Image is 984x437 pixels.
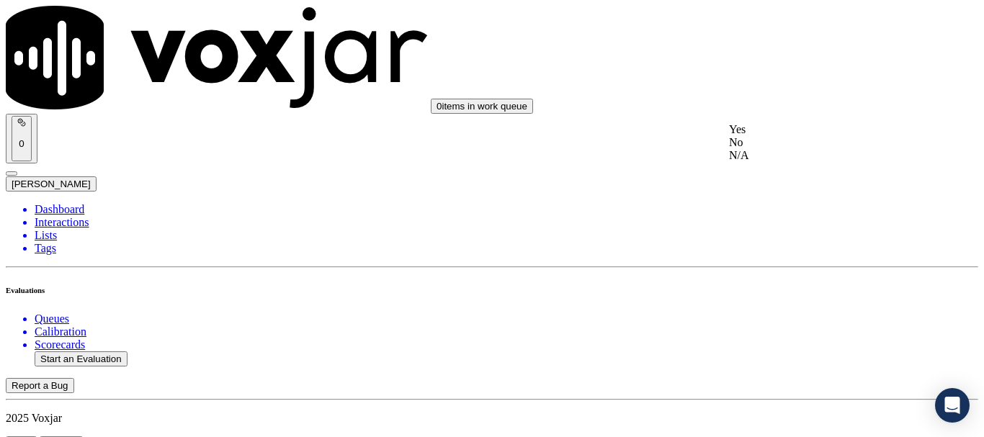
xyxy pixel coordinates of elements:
button: [PERSON_NAME] [6,176,97,192]
div: N/A [729,149,912,162]
img: voxjar logo [6,6,428,109]
div: Yes [729,123,912,136]
a: Lists [35,229,978,242]
button: Start an Evaluation [35,351,128,366]
a: Dashboard [35,203,978,216]
a: Interactions [35,216,978,229]
a: Tags [35,242,978,255]
a: Scorecards [35,338,978,351]
span: [PERSON_NAME] [12,179,91,189]
button: 0 [6,114,37,163]
h6: Evaluations [6,286,978,294]
div: Open Intercom Messenger [935,388,970,423]
p: 0 [17,138,26,149]
p: 2025 Voxjar [6,412,978,425]
button: 0items in work queue [431,99,533,114]
div: No [729,136,912,149]
button: Report a Bug [6,378,74,393]
button: 0 [12,116,32,161]
a: Calibration [35,325,978,338]
a: Queues [35,312,978,325]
